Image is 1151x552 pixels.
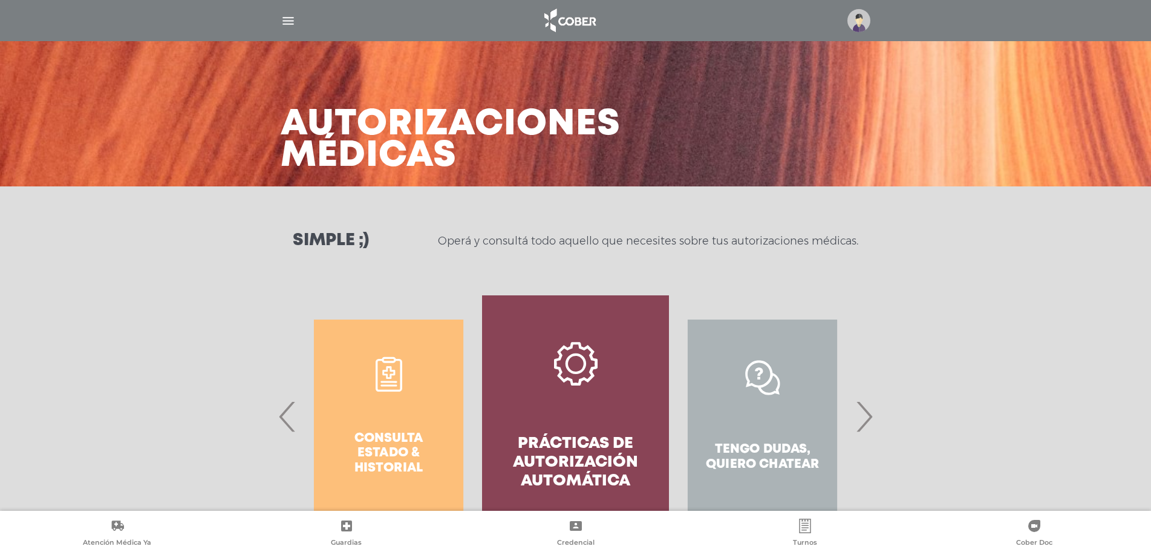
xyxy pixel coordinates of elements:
h3: Simple ;) [293,232,369,249]
img: logo_cober_home-white.png [538,6,601,35]
a: Turnos [690,519,919,550]
p: Operá y consultá todo aquello que necesites sobre tus autorizaciones médicas. [438,234,858,248]
span: Next [852,384,876,449]
span: Guardias [331,538,362,549]
a: Atención Médica Ya [2,519,232,550]
span: Cober Doc [1016,538,1052,549]
img: profile-placeholder.svg [847,9,870,32]
h3: Autorizaciones médicas [281,109,621,172]
span: Atención Médica Ya [83,538,151,549]
h4: Prácticas de autorización automática [504,435,647,491]
span: Credencial [557,538,595,549]
a: Guardias [232,519,461,550]
span: Turnos [793,538,817,549]
a: Cober Doc [919,519,1149,550]
a: Prácticas de autorización automática [482,295,669,537]
a: Credencial [461,519,690,550]
span: Previous [276,384,299,449]
img: Cober_menu-lines-white.svg [281,13,296,28]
